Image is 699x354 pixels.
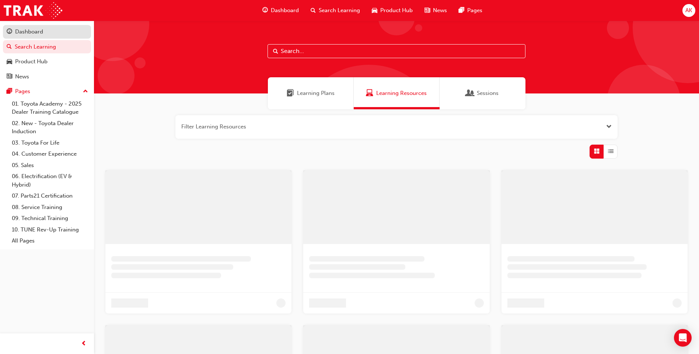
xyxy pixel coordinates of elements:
[3,85,91,98] button: Pages
[9,171,91,190] a: 06. Electrification (EV & Hybrid)
[7,29,12,35] span: guage-icon
[83,87,88,96] span: up-icon
[7,44,12,50] span: search-icon
[15,28,43,36] div: Dashboard
[608,147,614,156] span: List
[7,59,12,65] span: car-icon
[440,77,525,109] a: SessionsSessions
[9,137,91,149] a: 03. Toyota For Life
[9,160,91,171] a: 05. Sales
[271,6,299,15] span: Dashboard
[268,77,354,109] a: Learning PlansLearning Plans
[419,3,453,18] a: news-iconNews
[3,55,91,68] a: Product Hub
[262,6,268,15] span: guage-icon
[256,3,305,18] a: guage-iconDashboard
[3,24,91,85] button: DashboardSearch LearningProduct HubNews
[7,74,12,80] span: news-icon
[311,6,316,15] span: search-icon
[9,98,91,118] a: 01. Toyota Academy - 2025 Dealer Training Catalogue
[466,89,474,98] span: Sessions
[9,202,91,213] a: 08. Service Training
[685,6,692,15] span: AK
[9,224,91,236] a: 10. TUNE Rev-Up Training
[7,88,12,95] span: pages-icon
[459,6,464,15] span: pages-icon
[453,3,488,18] a: pages-iconPages
[4,2,62,19] img: Trak
[594,147,600,156] span: Grid
[3,70,91,84] a: News
[15,87,30,96] div: Pages
[424,6,430,15] span: news-icon
[354,77,440,109] a: Learning ResourcesLearning Resources
[682,4,695,17] button: AK
[674,329,692,347] div: Open Intercom Messenger
[376,89,427,98] span: Learning Resources
[287,89,294,98] span: Learning Plans
[9,118,91,137] a: 02. New - Toyota Dealer Induction
[477,89,499,98] span: Sessions
[372,6,377,15] span: car-icon
[15,57,48,66] div: Product Hub
[366,3,419,18] a: car-iconProduct Hub
[81,339,87,348] span: prev-icon
[380,6,413,15] span: Product Hub
[9,148,91,160] a: 04. Customer Experience
[305,3,366,18] a: search-iconSearch Learning
[3,25,91,39] a: Dashboard
[268,44,525,58] input: Search...
[3,40,91,54] a: Search Learning
[467,6,482,15] span: Pages
[433,6,447,15] span: News
[9,235,91,247] a: All Pages
[9,190,91,202] a: 07. Parts21 Certification
[9,213,91,224] a: 09. Technical Training
[606,123,612,131] button: Open the filter
[15,72,29,81] div: News
[319,6,360,15] span: Search Learning
[366,89,373,98] span: Learning Resources
[273,47,278,56] span: Search
[297,89,335,98] span: Learning Plans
